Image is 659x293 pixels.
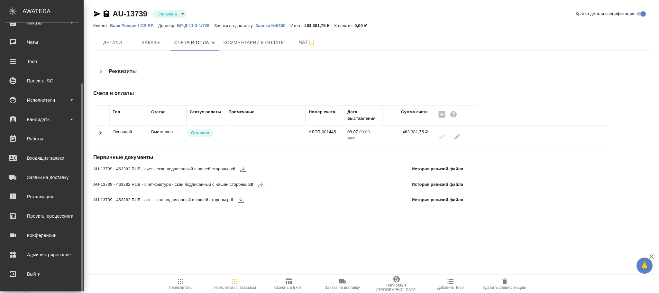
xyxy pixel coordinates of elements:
[5,115,79,124] div: Кандидаты
[347,109,380,122] div: Дата выставления
[2,189,82,205] a: Рекламации
[2,266,82,282] a: Выйти
[224,39,284,47] span: Комментарии к оплате
[136,39,167,47] span: Заказы
[190,109,221,115] div: Статус оплаты
[2,227,82,243] a: Конференции
[5,95,79,105] div: Исполнители
[214,23,255,28] p: Заявки на доставку:
[110,23,158,28] a: Банк России / CB RF
[316,275,370,293] button: Заявка на доставку
[5,153,79,163] div: Входящие заявки
[274,285,302,290] span: Скачать в Excel
[152,10,187,18] div: Оплачена
[412,166,463,172] p: История ревизий файла
[437,285,463,290] span: Добавить Todo
[109,126,148,148] td: Основной
[478,275,532,293] button: Удалить спецификацию
[5,231,79,240] div: Конференции
[325,285,360,290] span: Заявка на доставку
[347,129,359,134] p: 08.07,
[177,23,214,28] a: БР-Д-11-3-1/729
[354,23,371,28] p: 0,00 ₽
[5,192,79,202] div: Рекламации
[2,208,82,224] a: Проекты процессинга
[636,258,653,274] button: 🙏
[261,275,316,293] button: Скачать в Excel
[174,39,216,47] span: Счета и оплаты
[373,283,420,292] span: Написать в [GEOGRAPHIC_DATA]
[5,211,79,221] div: Проекты процессинга
[2,150,82,166] a: Входящие заявки
[158,23,177,28] p: Договор:
[2,73,82,89] a: Проекты SC
[370,275,424,293] button: Написать в [GEOGRAPHIC_DATA]
[292,38,323,46] span: Чат
[93,181,253,188] span: AU-13739 - 463382 RUB - счет-фактура - скан подписанный с нашей стороны.pdf
[483,285,526,290] span: Удалить спецификацию
[113,109,120,115] div: Тип
[93,90,466,97] h4: Счета и оплаты
[383,126,431,148] td: 463 381,75 ₽
[359,129,370,134] p: 00:00
[5,134,79,144] div: Работы
[156,11,179,17] button: Оплачена
[109,68,137,75] h4: Реквизиты
[347,135,380,142] p: 2024
[93,154,466,161] h4: Первичные документы
[412,197,463,203] p: История ревизий файла
[306,126,344,148] td: АЛБП-001445
[151,129,183,135] p: Все изменения в спецификации заблокированы
[2,34,82,50] a: Чаты
[153,275,207,293] button: Пересчитать
[213,285,256,290] span: Пересчитать с заказами
[2,247,82,263] a: Администрирование
[151,109,166,115] div: Статус
[93,23,110,28] p: Клиент:
[93,10,101,18] button: Скопировать ссылку для ЯМессенджера
[2,53,82,70] a: Todo
[308,39,316,46] svg: Подписаться
[309,109,335,115] div: Номер счета
[576,11,634,17] span: Кратко детали спецификации
[401,109,428,115] div: Сумма счета
[424,275,478,293] button: Добавить Todo
[93,197,233,203] span: AU-13739 - 463382 RUB - акт - скан подписанный с нашей стороны.pdf
[191,130,209,136] p: Оплачен
[5,37,79,47] div: Чаты
[5,18,79,28] div: Заказы
[412,181,463,188] p: История ревизий файла
[304,23,334,28] p: 463 381,75 ₽
[2,131,82,147] a: Работы
[2,169,82,185] a: Заявки на доставку
[639,259,650,272] span: 🙏
[5,76,79,86] div: Проекты SC
[5,250,79,260] div: Администрирование
[228,109,254,115] div: Примечание
[290,23,304,28] p: Итого:
[334,23,354,28] p: К оплате:
[255,23,290,28] p: Заявка №9300
[93,166,235,172] span: AU-13739 - 463382 RUB - счет - скан подписанный с нашей стороны.pdf
[97,39,128,47] span: Детали
[23,5,84,18] div: AWATERA
[5,269,79,279] div: Выйти
[255,23,290,29] button: Заявка №9300
[5,57,79,66] div: Todo
[113,9,147,18] a: AU-13739
[96,133,104,137] span: Toggle Row Expanded
[207,275,261,293] button: Пересчитать с заказами
[169,285,192,290] span: Пересчитать
[103,10,110,18] button: Скопировать ссылку
[5,173,79,182] div: Заявки на доставку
